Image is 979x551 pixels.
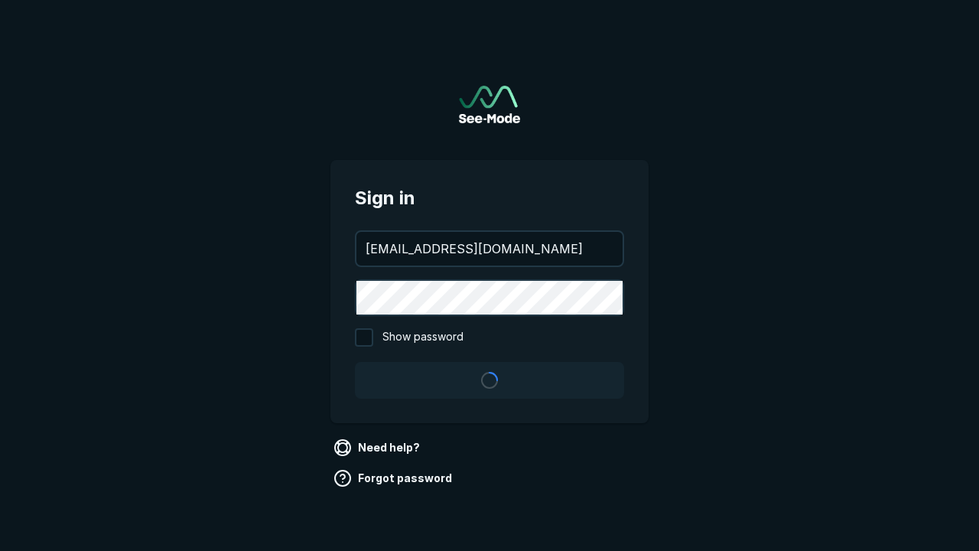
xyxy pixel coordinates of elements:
a: Need help? [330,435,426,460]
span: Sign in [355,184,624,212]
img: See-Mode Logo [459,86,520,123]
input: your@email.com [356,232,623,266]
a: Forgot password [330,466,458,491]
span: Show password [382,328,463,347]
a: Go to sign in [459,86,520,123]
